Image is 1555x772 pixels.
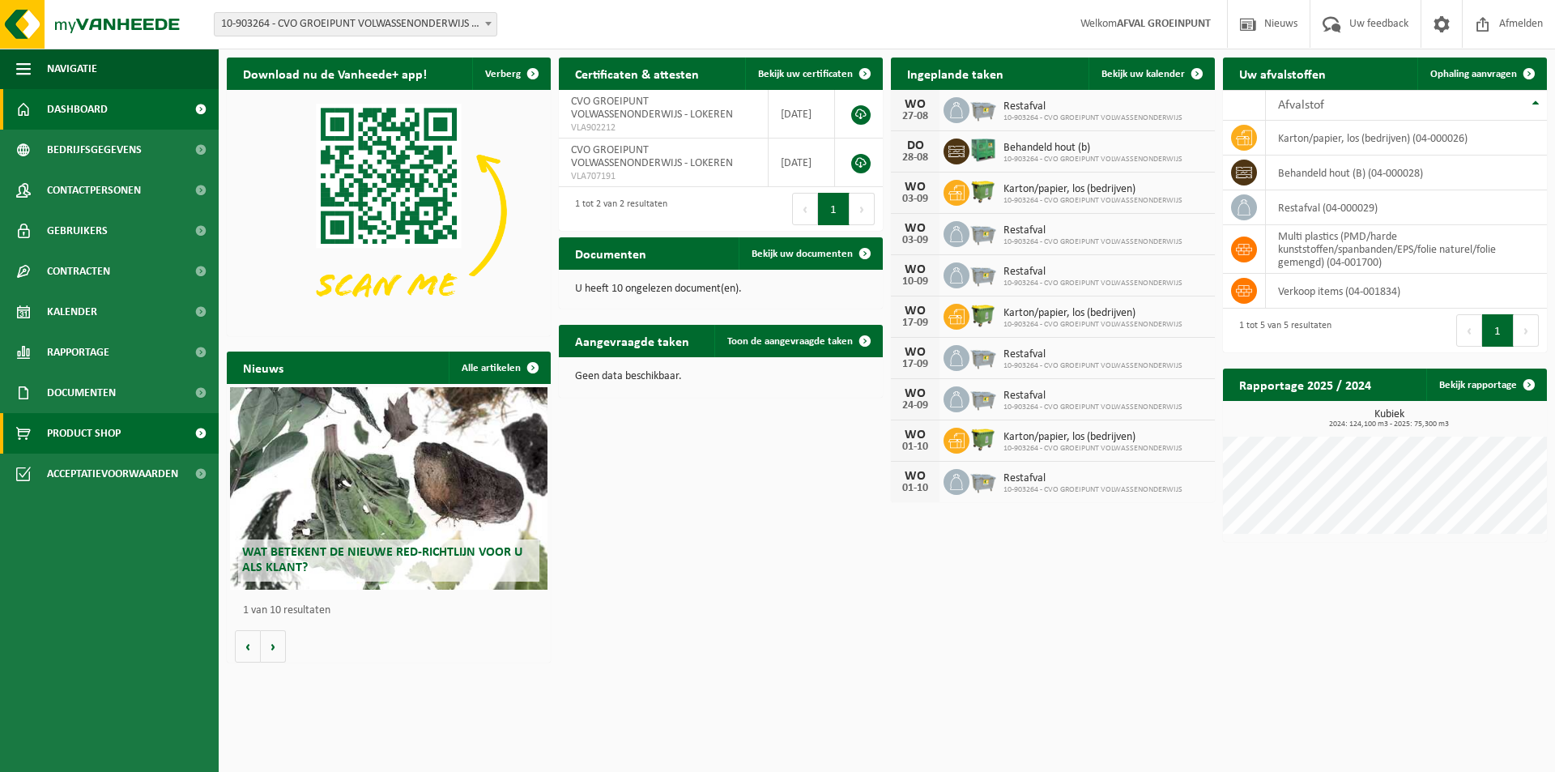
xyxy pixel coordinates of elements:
div: 01-10 [899,483,931,494]
div: 28-08 [899,152,931,164]
span: Rapportage [47,332,109,373]
span: 10-903264 - CVO GROEIPUNT VOLWASSENONDERWIJS [1003,279,1182,288]
span: Behandeld hout (b) [1003,142,1182,155]
div: 03-09 [899,194,931,205]
span: Documenten [47,373,116,413]
a: Ophaling aanvragen [1417,58,1545,90]
img: WB-2500-GAL-GY-01 [969,260,997,288]
a: Bekijk uw kalender [1088,58,1213,90]
img: Download de VHEPlus App [227,90,551,333]
div: WO [899,98,931,111]
h2: Uw afvalstoffen [1223,58,1342,89]
button: 1 [1482,314,1514,347]
h2: Download nu de Vanheede+ app! [227,58,443,89]
img: WB-1100-HPE-GN-50 [969,177,997,205]
div: 17-09 [899,359,931,370]
div: 1 tot 2 van 2 resultaten [567,191,667,227]
span: Contracten [47,251,110,292]
a: Bekijk uw certificaten [745,58,881,90]
span: 10-903264 - CVO GROEIPUNT VOLWASSENONDERWIJS [1003,155,1182,164]
a: Alle artikelen [449,352,549,384]
td: behandeld hout (B) (04-000028) [1266,156,1547,190]
td: [DATE] [769,139,835,187]
button: Vorige [235,630,261,663]
h2: Aangevraagde taken [559,325,705,356]
a: Bekijk rapportage [1426,369,1545,401]
div: 27-08 [899,111,931,122]
div: DO [899,139,931,152]
span: Afvalstof [1278,99,1324,112]
span: VLA902212 [571,122,756,134]
div: 1 tot 5 van 5 resultaten [1231,313,1331,348]
span: 2024: 124,100 m3 - 2025: 75,300 m3 [1231,420,1547,429]
td: verkoop items (04-001834) [1266,274,1547,309]
strong: AFVAL GROEINPUNT [1117,18,1211,30]
a: Wat betekent de nieuwe RED-richtlijn voor u als klant? [230,387,547,590]
button: Next [850,193,875,225]
span: Bekijk uw documenten [752,249,853,259]
span: Toon de aangevraagde taken [727,336,853,347]
span: 10-903264 - CVO GROEIPUNT VOLWASSENONDERWIJS [1003,320,1182,330]
div: WO [899,346,931,359]
div: 24-09 [899,400,931,412]
td: [DATE] [769,90,835,139]
button: Previous [792,193,818,225]
a: Toon de aangevraagde taken [714,325,881,357]
td: karton/papier, los (bedrijven) (04-000026) [1266,121,1547,156]
img: WB-2500-GAL-GY-01 [969,95,997,122]
h3: Kubiek [1231,409,1547,429]
span: Navigatie [47,49,97,89]
h2: Rapportage 2025 / 2024 [1223,369,1387,400]
span: Restafval [1003,348,1182,361]
span: Karton/papier, los (bedrijven) [1003,183,1182,196]
div: WO [899,222,931,235]
span: Bekijk uw kalender [1101,69,1185,79]
div: WO [899,305,931,318]
button: Verberg [472,58,549,90]
span: 10-903264 - CVO GROEIPUNT VOLWASSENONDERWIJS - LOKEREN [214,12,497,36]
div: WO [899,263,931,276]
button: Next [1514,314,1539,347]
span: Restafval [1003,266,1182,279]
div: WO [899,429,931,441]
div: WO [899,387,931,400]
img: WB-1100-HPE-GN-50 [969,301,997,329]
span: Kalender [47,292,97,332]
img: WB-2500-GAL-GY-01 [969,343,997,370]
span: 10-903264 - CVO GROEIPUNT VOLWASSENONDERWIJS [1003,196,1182,206]
span: Dashboard [47,89,108,130]
span: Product Shop [47,413,121,454]
a: Bekijk uw documenten [739,237,881,270]
button: Previous [1456,314,1482,347]
span: Restafval [1003,100,1182,113]
img: PB-HB-1400-HPE-GN-01 [969,136,997,164]
img: WB-2500-GAL-GY-01 [969,219,997,246]
span: Restafval [1003,224,1182,237]
img: WB-2500-GAL-GY-01 [969,467,997,494]
div: 01-10 [899,441,931,453]
span: Contactpersonen [47,170,141,211]
img: WB-2500-GAL-GY-01 [969,384,997,412]
p: 1 van 10 resultaten [243,605,543,616]
span: Ophaling aanvragen [1430,69,1517,79]
div: 17-09 [899,318,931,329]
h2: Ingeplande taken [891,58,1020,89]
span: CVO GROEIPUNT VOLWASSENONDERWIJS - LOKEREN [571,96,733,121]
button: 1 [818,193,850,225]
div: WO [899,181,931,194]
span: Restafval [1003,390,1182,403]
span: 10-903264 - CVO GROEIPUNT VOLWASSENONDERWIJS [1003,403,1182,412]
div: 10-09 [899,276,931,288]
span: Karton/papier, los (bedrijven) [1003,431,1182,444]
img: WB-1100-HPE-GN-50 [969,425,997,453]
span: 10-903264 - CVO GROEIPUNT VOLWASSENONDERWIJS [1003,485,1182,495]
span: Acceptatievoorwaarden [47,454,178,494]
button: Volgende [261,630,286,663]
span: Bekijk uw certificaten [758,69,853,79]
span: CVO GROEIPUNT VOLWASSENONDERWIJS - LOKEREN [571,144,733,169]
span: 10-903264 - CVO GROEIPUNT VOLWASSENONDERWIJS [1003,361,1182,371]
p: Geen data beschikbaar. [575,371,867,382]
span: Wat betekent de nieuwe RED-richtlijn voor u als klant? [242,546,522,574]
h2: Nieuws [227,352,300,383]
span: 10-903264 - CVO GROEIPUNT VOLWASSENONDERWIJS [1003,444,1182,454]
